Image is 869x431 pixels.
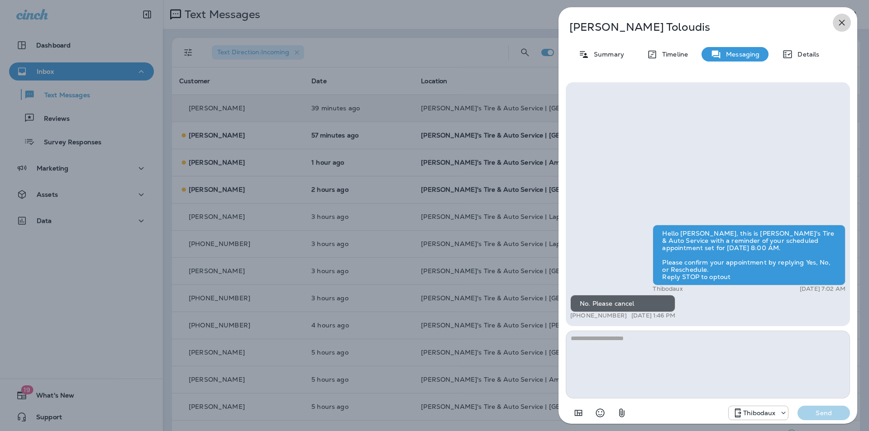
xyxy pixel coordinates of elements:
p: Messaging [721,51,759,58]
button: Select an emoji [591,404,609,422]
p: Thibodaux [743,409,775,417]
div: +1 (985) 446-2777 [729,407,788,418]
button: Add in a premade template [569,404,587,422]
p: Details [793,51,819,58]
p: [DATE] 1:46 PM [631,312,675,319]
p: [PHONE_NUMBER] [570,312,627,319]
div: Hello [PERSON_NAME], this is [PERSON_NAME]'s Tire & Auto Service with a reminder of your schedule... [653,225,845,285]
div: No. Please cancel [570,295,675,312]
p: [DATE] 7:02 AM [800,285,845,293]
p: Summary [589,51,624,58]
p: Thibodaux [653,285,682,293]
p: Timeline [658,51,688,58]
p: [PERSON_NAME] Toloudis [569,21,816,33]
